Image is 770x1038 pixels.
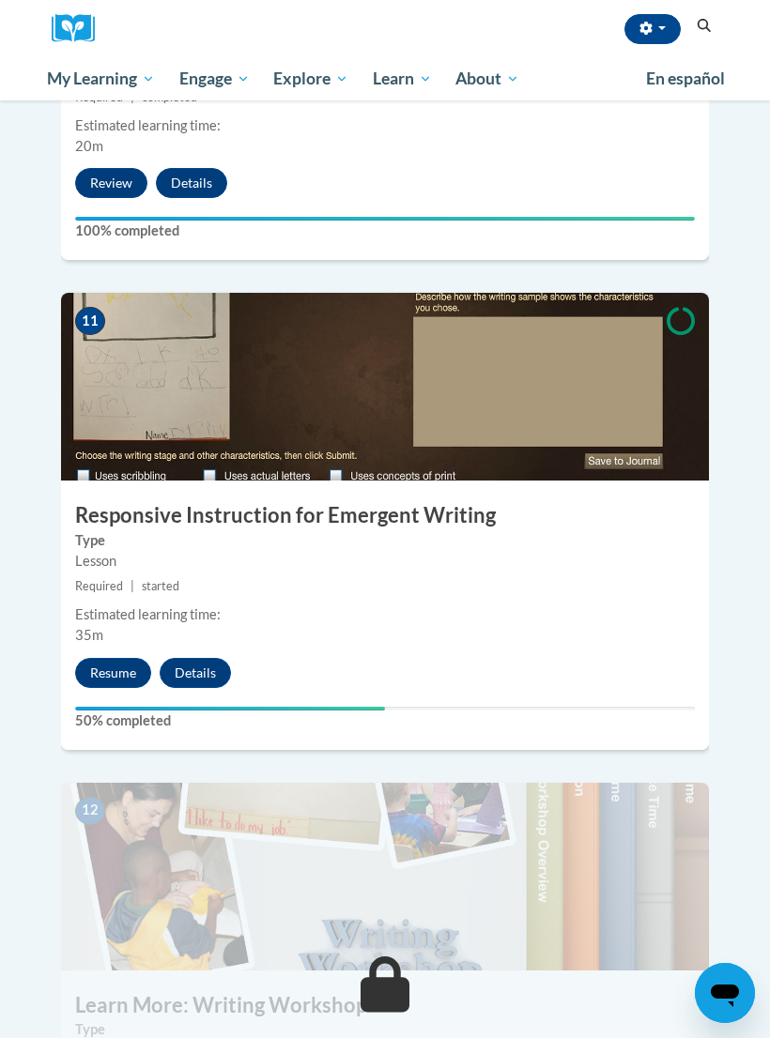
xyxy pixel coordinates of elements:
a: En español [634,59,737,99]
a: Cox Campus [52,14,108,43]
button: Details [160,658,231,688]
a: Explore [261,57,361,100]
span: Explore [273,68,348,90]
div: Your progress [75,707,385,710]
span: Learn [373,68,432,90]
h3: Responsive Instruction for Emergent Writing [61,501,709,530]
span: 20m [75,138,103,154]
span: En español [646,69,725,88]
span: About [455,68,519,90]
img: Course Image [61,783,709,970]
div: Lesson [75,551,695,572]
div: Estimated learning time: [75,115,695,136]
span: | [131,579,134,593]
a: Engage [167,57,262,100]
a: About [444,57,532,100]
button: Review [75,168,147,198]
img: Course Image [61,293,709,481]
span: 11 [75,307,105,335]
div: Main menu [33,57,737,100]
img: Logo brand [52,14,108,43]
h3: Learn More: Writing Workshop [61,991,709,1020]
span: My Learning [47,68,155,90]
iframe: Button to launch messaging window [695,963,755,1023]
label: 100% completed [75,221,695,241]
a: Learn [361,57,444,100]
span: Required [75,579,123,593]
span: 12 [75,797,105,825]
button: Details [156,168,227,198]
div: Your progress [75,217,695,221]
span: Engage [179,68,250,90]
span: 35m [75,627,103,643]
label: Type [75,530,695,551]
button: Account Settings [624,14,681,44]
label: 50% completed [75,710,695,731]
span: started [142,579,179,593]
div: Estimated learning time: [75,604,695,625]
button: Resume [75,658,151,688]
button: Search [690,15,718,38]
a: My Learning [35,57,167,100]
